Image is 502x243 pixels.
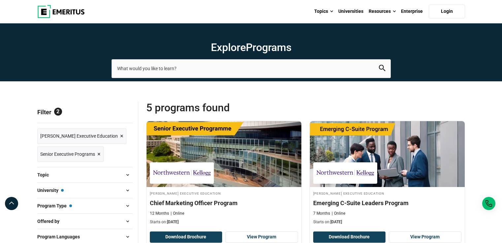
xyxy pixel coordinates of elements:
[120,131,123,141] span: ×
[313,231,386,243] button: Download Brochure
[310,121,465,187] img: Emerging C-Suite Leaders Program | Online Leadership Course
[37,147,104,162] a: Senior Executive Programs ×
[313,190,461,196] h4: [PERSON_NAME] Executive Education
[37,233,85,240] span: Program Languages
[97,149,101,159] span: ×
[37,170,133,180] button: Topic
[37,101,133,123] p: Filter
[146,101,306,114] span: 5 Programs found
[112,41,391,54] h1: Explore
[317,166,374,180] img: Kellogg Executive Education
[332,211,345,216] p: Online
[150,219,298,225] p: Starts on:
[37,232,133,242] button: Program Languages
[37,202,72,209] span: Program Type
[40,150,95,158] span: Senior Executive Programs
[37,185,133,195] button: University
[379,67,385,73] a: search
[246,41,291,54] span: Programs
[379,65,385,72] button: search
[330,220,342,224] span: [DATE]
[37,128,126,144] a: [PERSON_NAME] Executive Education ×
[313,211,330,216] p: 7 Months
[313,219,461,225] p: Starts on:
[147,121,301,229] a: Sales and Marketing Course by Kellogg Executive Education - October 14, 2025 Kellogg Executive Ed...
[37,171,54,178] span: Topic
[153,166,211,180] img: Kellogg Executive Education
[310,121,465,229] a: Leadership Course by Kellogg Executive Education - October 23, 2025 Kellogg Executive Education [...
[37,201,133,211] button: Program Type
[150,190,298,196] h4: [PERSON_NAME] Executive Education
[389,231,461,243] a: View Program
[167,220,179,224] span: [DATE]
[40,132,118,140] span: [PERSON_NAME] Executive Education
[150,211,169,216] p: 12 Months
[150,231,222,243] button: Download Brochure
[147,121,301,187] img: Chief Marketing Officer Program | Online Sales and Marketing Course
[54,108,62,116] span: 2
[112,59,391,78] input: search-page
[225,231,298,243] a: View Program
[313,199,461,207] h4: Emerging C-Suite Leaders Program
[429,5,465,18] a: Login
[37,216,133,226] button: Offered by
[171,211,184,216] p: Online
[37,187,64,194] span: University
[37,218,65,225] span: Offered by
[112,109,133,117] a: Reset all
[150,199,298,207] h4: Chief Marketing Officer Program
